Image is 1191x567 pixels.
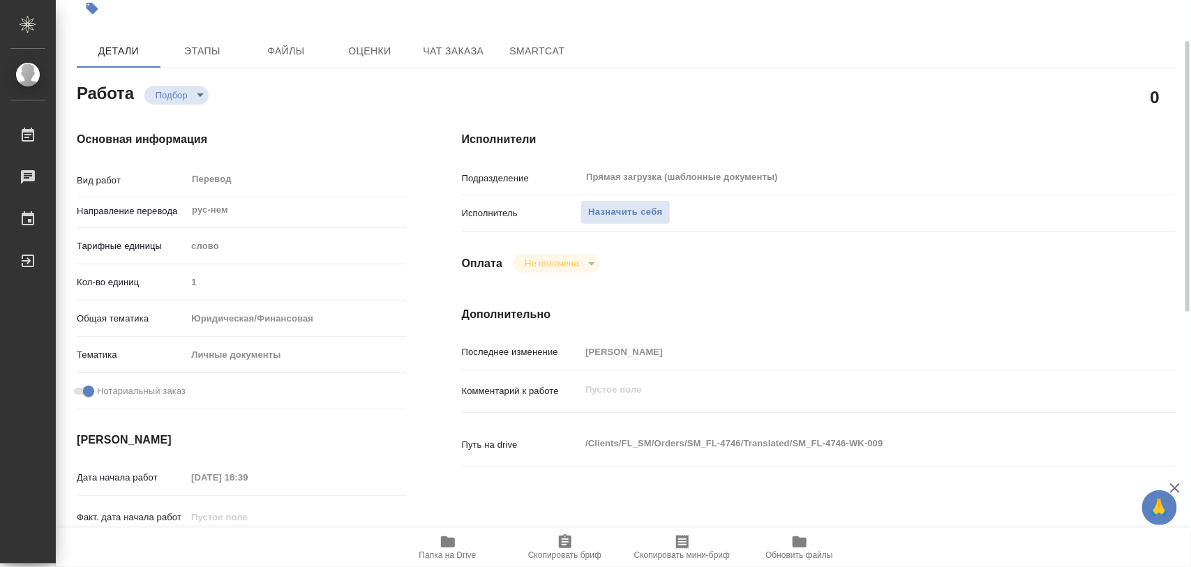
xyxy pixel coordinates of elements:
span: Скопировать бриф [528,550,601,560]
h4: Оплата [462,255,503,272]
span: Этапы [169,43,236,60]
div: Личные документы [186,343,405,367]
span: Детали [85,43,152,60]
button: Скопировать мини-бриф [624,528,741,567]
p: Подразделение [462,172,581,186]
button: 🙏 [1142,490,1177,525]
input: Пустое поле [186,467,308,487]
p: Последнее изменение [462,345,581,359]
h2: Работа [77,80,134,105]
h4: [PERSON_NAME] [77,432,406,448]
span: 🙏 [1148,493,1171,522]
p: Дата начала работ [77,471,186,485]
button: Папка на Drive [389,528,507,567]
button: Скопировать бриф [507,528,624,567]
p: Исполнитель [462,206,581,220]
div: Юридическая/Финансовая [186,307,405,331]
p: Комментарий к работе [462,384,581,398]
span: Чат заказа [420,43,487,60]
span: Скопировать мини-бриф [634,550,730,560]
p: Направление перевода [77,204,186,218]
h4: Дополнительно [462,306,1176,323]
h4: Исполнители [462,131,1176,148]
input: Пустое поле [186,507,308,527]
h4: Основная информация [77,131,406,148]
div: Подбор [144,86,209,105]
button: Назначить себя [580,200,670,225]
button: Обновить файлы [741,528,858,567]
span: Назначить себя [588,204,662,220]
textarea: /Clients/FL_SM/Orders/SM_FL-4746/Translated/SM_FL-4746-WK-009 [580,432,1116,455]
span: SmartCat [504,43,571,60]
p: Факт. дата начала работ [77,511,186,524]
button: Не оплачена [520,257,583,269]
p: Общая тематика [77,312,186,326]
div: слово [186,234,405,258]
span: Обновить файлы [765,550,833,560]
input: Пустое поле [580,342,1116,362]
p: Тематика [77,348,186,362]
div: Подбор [514,254,599,273]
span: Файлы [253,43,320,60]
h2: 0 [1151,85,1160,109]
span: Нотариальный заказ [97,384,186,398]
p: Кол-во единиц [77,275,186,289]
span: Папка на Drive [419,550,477,560]
p: Путь на drive [462,438,581,452]
p: Вид работ [77,174,186,188]
input: Пустое поле [186,272,405,292]
span: Оценки [336,43,403,60]
p: Тарифные единицы [77,239,186,253]
button: Подбор [151,89,192,101]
